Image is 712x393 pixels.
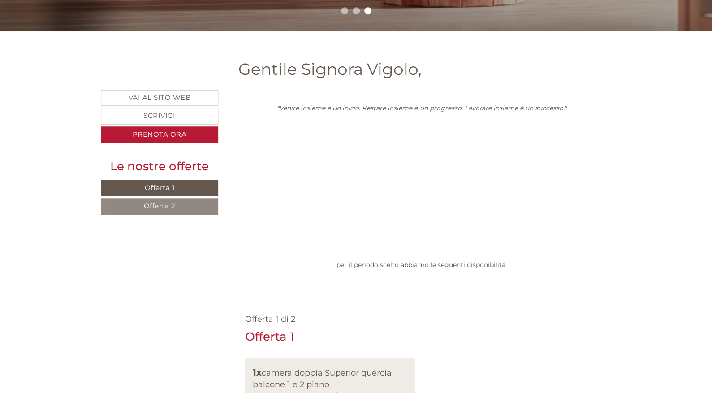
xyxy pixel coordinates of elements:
div: Le nostre offerte [101,158,219,175]
a: Prenota ora [101,126,219,143]
div: Offerta 1 [245,328,294,345]
span: Offerta 2 [144,202,176,210]
em: "Venire insieme è un inizio. Restare insieme è un progresso. Lavorare insieme è un successo." [277,104,566,112]
div: [GEOGRAPHIC_DATA] [13,26,150,33]
button: Invia [305,236,354,252]
small: 14:15 [13,43,150,50]
a: Vai al sito web [101,90,219,105]
p: per il periodo scelto abbiamo le seguenti disponibilitá: [245,261,598,269]
b: 1x [253,367,262,378]
span: Offerta 1 di 2 [245,314,295,324]
a: Scrivici [101,108,219,124]
span: Offerta 1 [145,183,175,192]
div: camera doppia Superior quercia balcone 1 e 2 piano [253,366,407,390]
img: image [354,122,489,257]
h1: Gentile Signora Vigolo, [238,60,422,78]
div: martedì [154,7,199,22]
div: Buon giorno, come possiamo aiutarla? [7,24,155,52]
